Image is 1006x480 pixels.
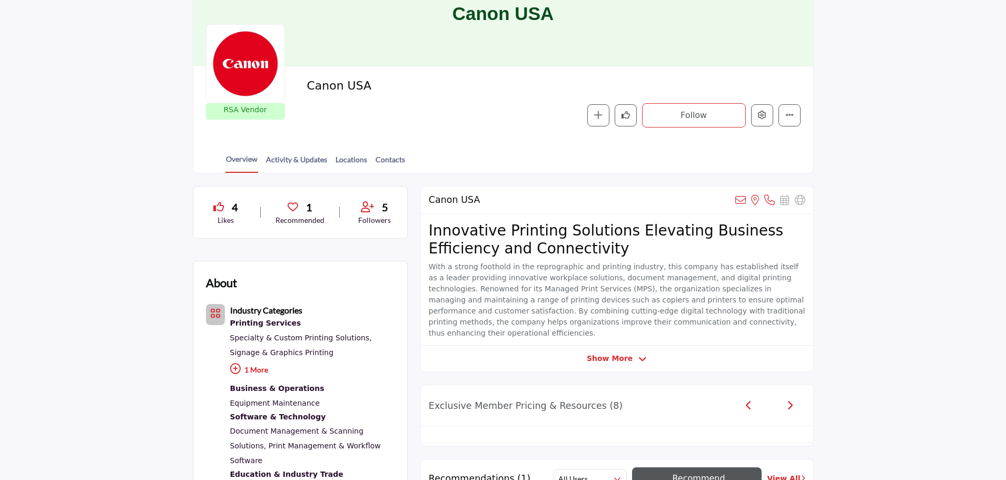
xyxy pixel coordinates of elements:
span: 5 [382,199,388,215]
a: Business & Operations [230,382,394,396]
button: Edit company [751,104,773,126]
p: With a strong foothold in the reprographic and printing industry, this company has established it... [429,261,805,339]
button: Like [615,104,637,126]
button: Category Icon [206,304,225,325]
a: Document Management & Scanning Solutions, [230,427,364,450]
h2: Canon USA [307,79,596,93]
a: Industry Categories [230,307,302,315]
a: Signage & Graphics Printing [230,348,334,357]
div: Essential resources for financial management, marketing, and operations to keep businesses runnin... [230,382,394,396]
p: RSA Vendor [223,104,267,115]
a: Activity & Updates [265,154,328,172]
a: Printing Services [230,317,394,330]
span: 4 [232,199,238,215]
a: Specialty & Custom Printing Solutions, [230,334,372,342]
button: More details [778,104,801,126]
a: Overview [225,153,258,173]
a: Software & Technology [230,410,394,424]
span: Show More [587,353,633,364]
span: 1 [306,199,312,215]
button: Follow [642,103,746,128]
p: Recommended [275,215,324,226]
a: Print Management & Workflow Software [230,442,381,465]
a: Locations [335,154,368,172]
div: Advanced software and digital tools for print management, automation, and streamlined workflows. [230,410,394,424]
h5: Exclusive Member Pricing & Resources (8) [429,400,623,412]
p: Followers [354,215,394,226]
h2: Innovative Printing Solutions Elevating Business Efficiency and Connectivity [429,222,805,257]
p: Likes [206,215,246,226]
h2: Canon USA [429,194,480,205]
div: Professional printing solutions, including large-format, digital, and offset printing for various... [230,317,394,330]
a: Equipment Maintenance [230,399,320,407]
p: 1 More [230,360,394,383]
b: Industry Categories [230,305,302,315]
a: Contacts [375,154,406,172]
h2: About [206,274,237,291]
